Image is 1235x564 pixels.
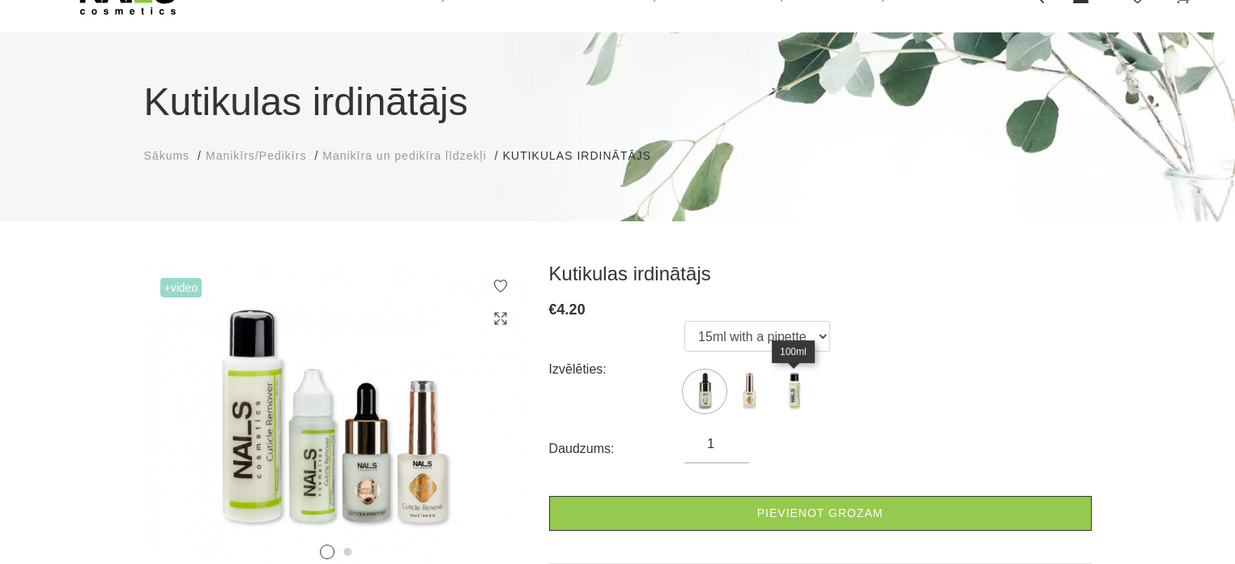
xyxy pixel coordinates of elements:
[729,371,769,412] img: ...
[144,149,190,162] span: Sākums
[343,548,351,556] button: 2 of 2
[549,436,685,462] div: Daudzums:
[206,147,306,164] a: Manikīrs/Pedikīrs
[206,149,306,162] span: Manikīrs/Pedikīrs
[549,262,1092,286] h3: Kutikulas irdinātājs
[320,545,334,559] button: 1 of 2
[773,371,814,412] img: ...
[684,371,725,412] img: ...
[549,301,557,318] span: €
[144,73,1092,131] h1: Kutikulas irdinātājs
[557,301,586,318] span: 4.20
[322,149,487,162] span: Manikīra un pedikīra līdzekļi
[144,147,190,164] a: Sākums
[549,357,685,382] div: Izvēlēties:
[160,278,202,297] span: +Video
[549,496,1092,531] a: Pievienot grozam
[322,147,487,164] a: Manikīra un pedikīra līdzekļi
[503,147,667,164] li: Kutikulas irdinātājs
